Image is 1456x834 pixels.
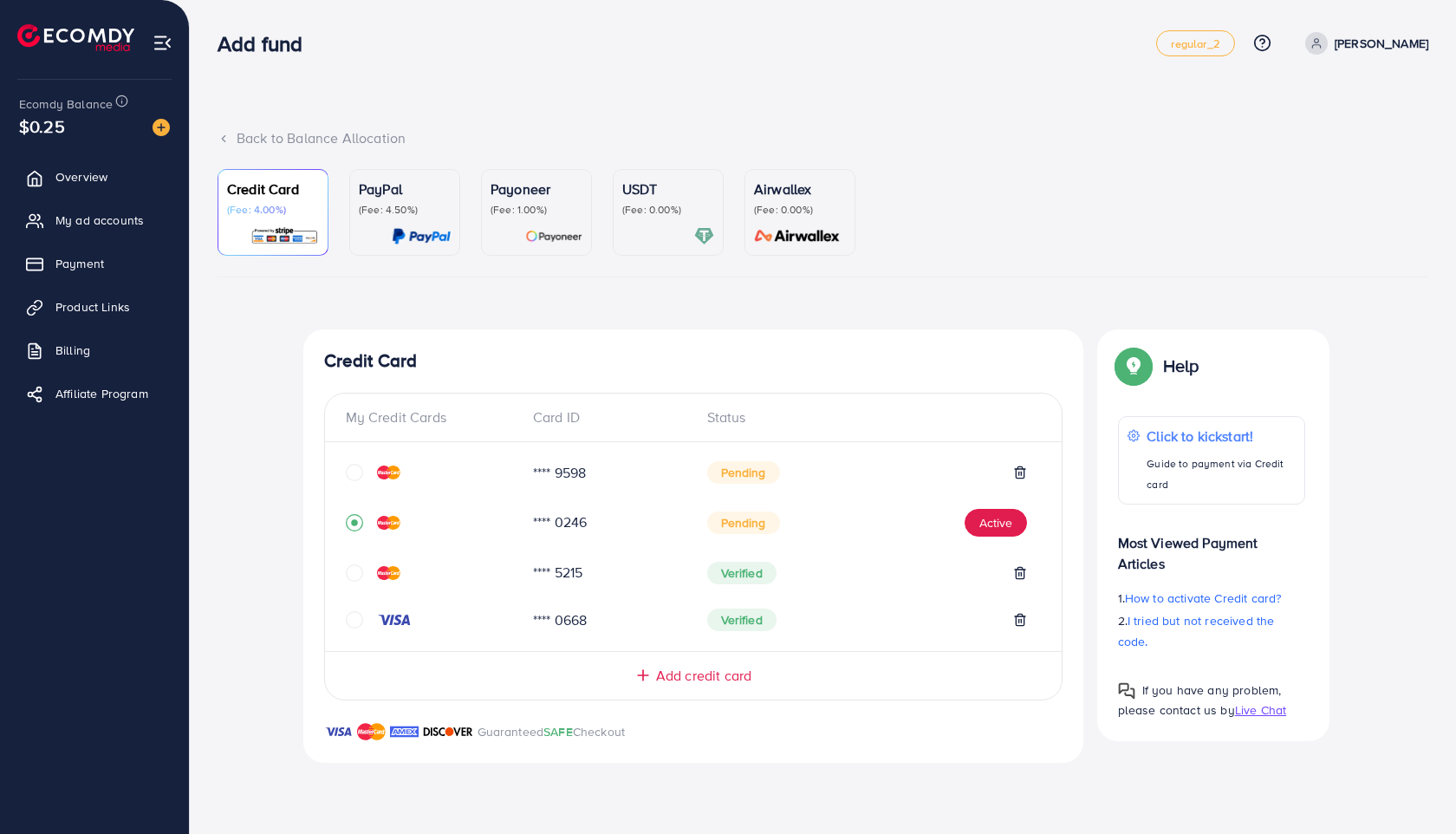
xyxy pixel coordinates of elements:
p: [PERSON_NAME] [1335,33,1428,54]
p: Help [1163,355,1199,376]
img: card [250,226,319,246]
img: brand [423,721,473,742]
a: Overview [13,160,176,194]
button: Active [965,509,1027,537]
span: Ecomdy Balance [19,95,113,113]
svg: circle [346,611,363,629]
img: brand [324,721,353,742]
div: My Credit Cards [346,407,520,427]
p: (Fee: 1.00%) [491,203,582,217]
span: Product Links [55,298,130,316]
svg: circle [346,564,363,582]
p: Most Viewed Payment Articles [1118,518,1305,574]
p: (Fee: 4.00%) [227,203,319,217]
span: Verified [707,562,777,584]
span: Add credit card [656,666,751,686]
img: menu [153,33,172,53]
p: (Fee: 0.00%) [754,203,846,217]
img: brand [390,721,419,742]
span: Payment [55,255,104,272]
p: PayPal [359,179,451,199]
span: $0.25 [19,114,65,139]
svg: circle [346,464,363,481]
a: Product Links [13,290,176,324]
span: If you have any problem, please contact us by [1118,681,1282,719]
img: credit [377,613,412,627]
p: Guide to payment via Credit card [1147,453,1295,495]
p: USDT [622,179,714,199]
p: Guaranteed Checkout [478,721,626,742]
span: Pending [707,511,780,534]
img: image [153,119,170,136]
a: regular_2 [1156,30,1234,56]
div: Back to Balance Allocation [218,128,1428,148]
span: I tried but not received the code. [1118,612,1275,650]
img: card [749,226,846,246]
a: Affiliate Program [13,376,176,411]
p: Payoneer [491,179,582,199]
span: Pending [707,461,780,484]
img: credit [377,566,400,580]
h4: Credit Card [324,350,1063,372]
img: logo [17,24,134,51]
img: brand [357,721,386,742]
p: Airwallex [754,179,846,199]
p: (Fee: 4.50%) [359,203,451,217]
span: Affiliate Program [55,385,148,402]
img: credit [377,466,400,479]
a: Payment [13,246,176,281]
p: 1. [1118,588,1305,609]
img: card [525,226,582,246]
svg: record circle [346,514,363,531]
span: How to activate Credit card? [1125,590,1281,607]
h3: Add fund [218,31,316,56]
a: [PERSON_NAME] [1298,32,1428,55]
span: Verified [707,609,777,631]
div: Card ID [519,407,693,427]
a: Billing [13,333,176,368]
p: Credit Card [227,179,319,199]
span: regular_2 [1171,38,1219,49]
span: SAFE [543,723,573,740]
p: 2. [1118,610,1305,652]
span: My ad accounts [55,212,144,229]
span: Overview [55,168,107,186]
div: Status [693,407,1041,427]
img: Popup guide [1118,350,1149,381]
img: card [694,226,714,246]
p: (Fee: 0.00%) [622,203,714,217]
img: card [392,226,451,246]
span: Billing [55,342,90,359]
p: Click to kickstart! [1147,426,1295,446]
img: Popup guide [1118,682,1135,700]
a: My ad accounts [13,203,176,238]
span: Live Chat [1235,701,1286,719]
img: credit [377,516,400,530]
iframe: Chat [1382,756,1443,821]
